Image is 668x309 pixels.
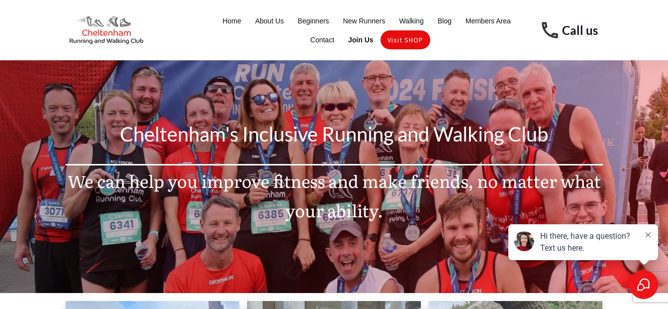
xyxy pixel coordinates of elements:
a: Walking [399,14,423,28]
a: Blog [438,14,452,28]
a: Join Us [348,33,374,47]
a: Home [223,14,241,28]
a: Contact [310,33,334,47]
img: Cheltenham Running and Walking Club Logo [66,14,147,46]
p: We can help you improve fitness and make friends, no matter what your ability. [66,166,602,237]
a: Visit SHOP [387,33,423,47]
p: Cheltenham's Inclusive Running and Walking Club [66,117,602,163]
a: Beginners [298,14,329,28]
a: New Runners [343,14,385,28]
a: Call us [562,23,598,37]
a: Members Area [466,14,511,28]
a: About Us [255,14,284,28]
